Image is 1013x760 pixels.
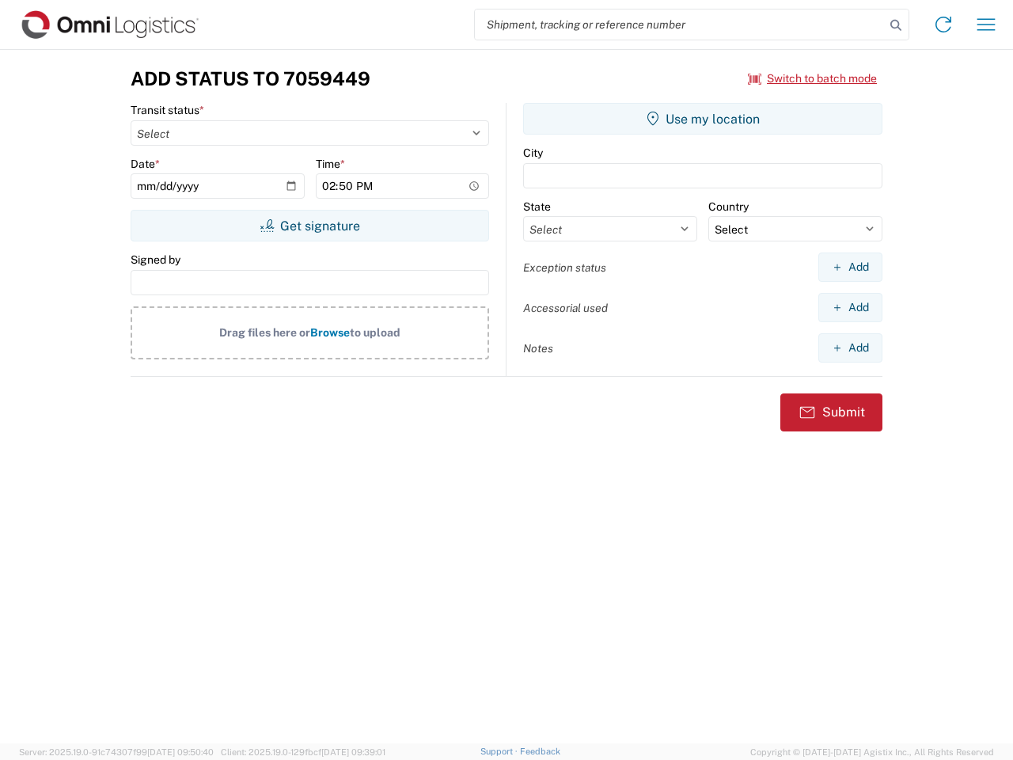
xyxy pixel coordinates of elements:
[818,253,882,282] button: Add
[818,333,882,363] button: Add
[523,260,606,275] label: Exception status
[748,66,877,92] button: Switch to batch mode
[131,103,204,117] label: Transit status
[708,199,749,214] label: Country
[221,747,385,757] span: Client: 2025.19.0-129fbcf
[219,326,310,339] span: Drag files here or
[131,67,370,90] h3: Add Status to 7059449
[750,745,994,759] span: Copyright © [DATE]-[DATE] Agistix Inc., All Rights Reserved
[523,199,551,214] label: State
[520,747,560,756] a: Feedback
[131,210,489,241] button: Get signature
[350,326,400,339] span: to upload
[131,157,160,171] label: Date
[818,293,882,322] button: Add
[131,253,180,267] label: Signed by
[321,747,385,757] span: [DATE] 09:39:01
[523,103,882,135] button: Use my location
[523,341,553,355] label: Notes
[19,747,214,757] span: Server: 2025.19.0-91c74307f99
[780,393,882,431] button: Submit
[310,326,350,339] span: Browse
[316,157,345,171] label: Time
[147,747,214,757] span: [DATE] 09:50:40
[523,146,543,160] label: City
[480,747,520,756] a: Support
[523,301,608,315] label: Accessorial used
[475,9,885,40] input: Shipment, tracking or reference number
